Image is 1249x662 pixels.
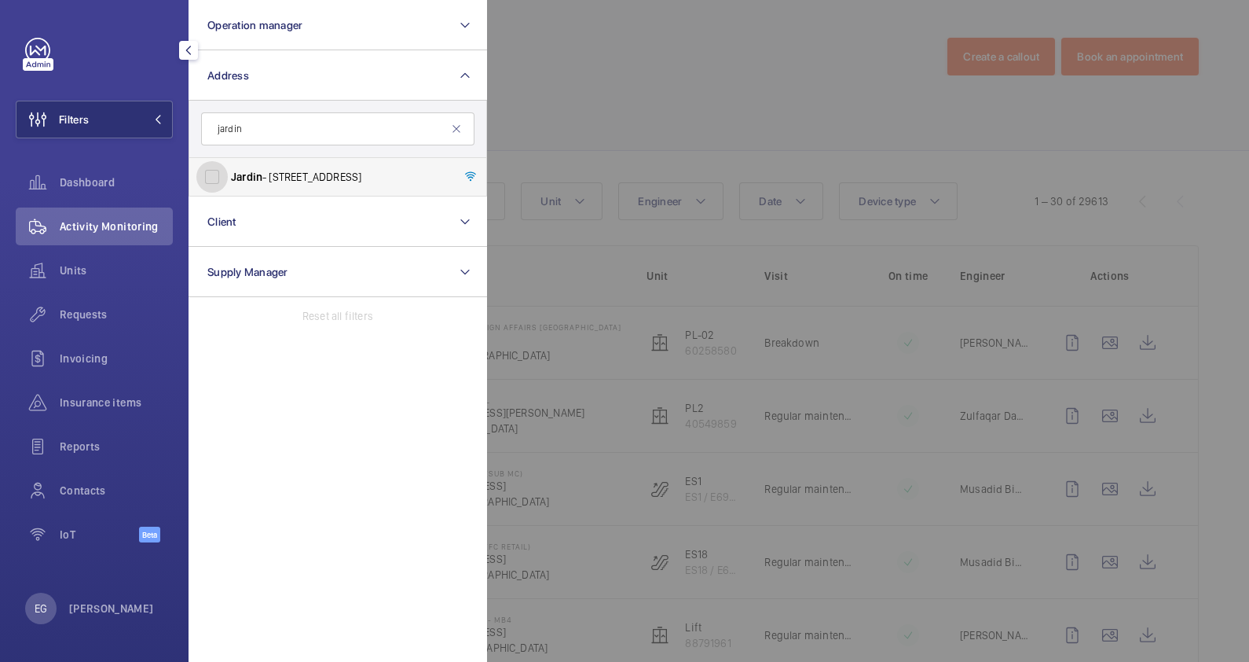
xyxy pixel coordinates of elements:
span: Dashboard [60,175,173,190]
span: Filters [59,112,89,127]
span: Insurance items [60,395,173,410]
span: Reports [60,439,173,454]
p: EG [35,601,47,616]
span: Activity Monitoring [60,219,173,234]
span: IoT [60,527,139,542]
span: Invoicing [60,351,173,366]
span: Units [60,263,173,278]
span: Beta [139,527,160,542]
p: [PERSON_NAME] [69,601,154,616]
button: Filters [16,101,173,138]
span: Contacts [60,483,173,498]
span: Requests [60,307,173,322]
